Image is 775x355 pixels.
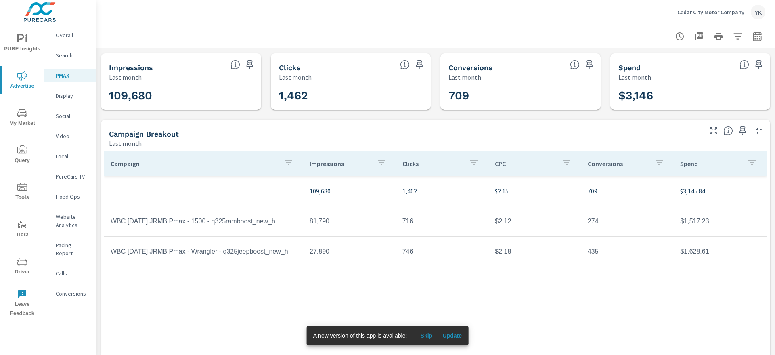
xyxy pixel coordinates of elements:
button: Minimize Widget [752,124,765,137]
p: PureCars TV [56,172,89,181]
span: Query [3,145,42,165]
span: Tier2 [3,220,42,239]
button: Make Fullscreen [707,124,720,137]
p: Last month [279,72,312,82]
td: 716 [396,211,489,231]
p: Display [56,92,89,100]
td: 27,890 [303,242,396,262]
h3: $3,146 [618,89,762,103]
h5: Spend [618,63,641,72]
div: Website Analytics [44,211,96,231]
p: 709 [588,186,668,196]
div: Overall [44,29,96,41]
p: Calls [56,269,89,277]
h5: Impressions [109,63,153,72]
p: 109,680 [310,186,390,196]
p: PMAX [56,71,89,80]
p: $2.15 [495,186,575,196]
p: Conversions [588,160,648,168]
p: Fixed Ops [56,193,89,201]
button: Print Report [710,28,727,44]
span: A new version of this app is available! [313,332,407,339]
span: Update [442,332,462,339]
span: PURE Insights [3,34,42,54]
span: Leave Feedback [3,289,42,318]
p: Clicks [402,160,463,168]
div: nav menu [0,24,44,321]
h5: Conversions [448,63,492,72]
button: Select Date Range [749,28,765,44]
span: Driver [3,257,42,277]
td: WBC [DATE] JRMB Pmax - 1500 - q325ramboost_new_h [104,211,303,231]
div: Display [44,90,96,102]
span: Total Conversions include Actions, Leads and Unmapped. [570,60,580,69]
span: Tools [3,183,42,202]
p: Last month [448,72,481,82]
span: Save this to your personalized report [583,58,596,71]
p: 1,462 [402,186,482,196]
span: My Market [3,108,42,128]
div: YK [751,5,765,19]
p: Spend [680,160,741,168]
p: $3,145.84 [680,186,760,196]
div: PMAX [44,69,96,82]
span: The number of times an ad was clicked by a consumer. [400,60,410,69]
p: Last month [618,72,651,82]
div: PureCars TV [44,170,96,183]
p: Last month [109,139,142,148]
p: CPC [495,160,555,168]
h3: 109,680 [109,89,253,103]
span: The amount of money spent on advertising during the period. [739,60,749,69]
span: Save this to your personalized report [243,58,256,71]
div: Video [44,130,96,142]
td: WBC [DATE] JRMB Pmax - Wrangler - q325jeepboost_new_h [104,242,303,262]
div: Local [44,150,96,162]
h3: 709 [448,89,593,103]
td: $2.18 [488,242,581,262]
p: Campaign [111,160,277,168]
h3: 1,462 [279,89,423,103]
div: Pacing Report [44,239,96,259]
h5: Clicks [279,63,301,72]
p: Video [56,132,89,140]
div: Calls [44,267,96,279]
td: $1,517.23 [674,211,767,231]
p: Social [56,112,89,120]
span: Save this to your personalized report [736,124,749,137]
p: Local [56,152,89,160]
p: Pacing Report [56,241,89,257]
h5: Campaign Breakout [109,130,179,138]
td: $2.12 [488,211,581,231]
button: Apply Filters [730,28,746,44]
button: Update [439,329,465,342]
p: Website Analytics [56,213,89,229]
td: 435 [581,242,674,262]
span: Skip [417,332,436,339]
p: Cedar City Motor Company [677,8,744,16]
td: 81,790 [303,211,396,231]
td: $1,628.61 [674,242,767,262]
p: Search [56,51,89,59]
span: Save this to your personalized report [413,58,426,71]
div: Social [44,110,96,122]
p: Overall [56,31,89,39]
div: Fixed Ops [44,191,96,203]
td: 274 [581,211,674,231]
div: Conversions [44,288,96,300]
p: Last month [109,72,142,82]
div: Search [44,49,96,61]
p: Conversions [56,290,89,298]
p: Impressions [310,160,370,168]
button: "Export Report to PDF" [691,28,707,44]
span: This is a summary of PMAX performance results by campaign. Each column can be sorted. [723,126,733,136]
span: Save this to your personalized report [752,58,765,71]
span: Advertise [3,71,42,91]
td: 746 [396,242,489,262]
button: Skip [413,329,439,342]
span: The number of times an ad was shown on your behalf. [230,60,240,69]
